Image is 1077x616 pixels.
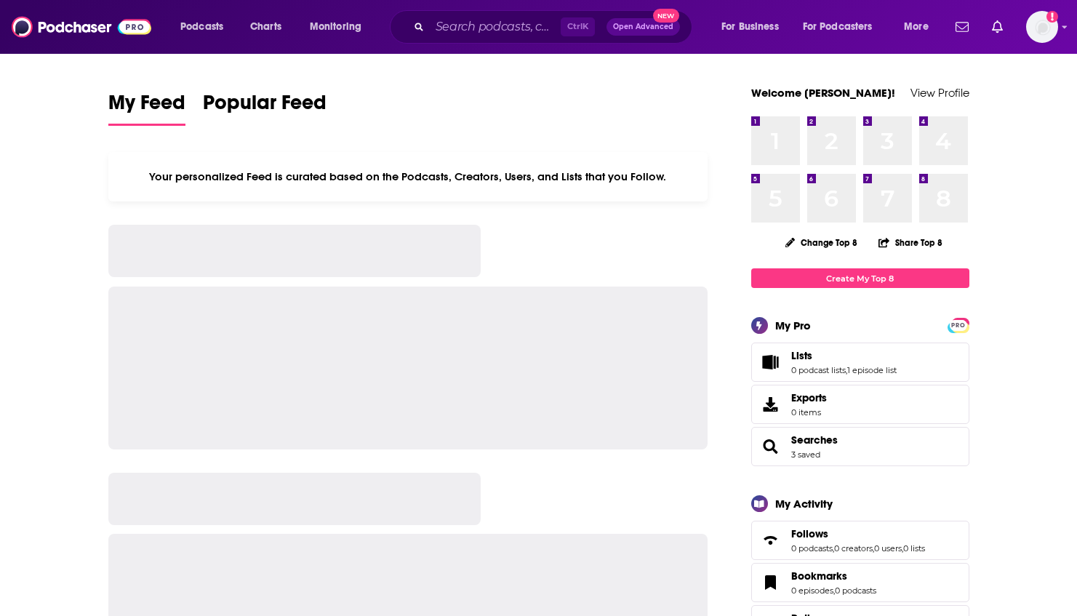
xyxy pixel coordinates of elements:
[108,90,185,126] a: My Feed
[756,352,785,372] a: Lists
[791,585,833,596] a: 0 episodes
[834,543,873,553] a: 0 creators
[791,391,827,404] span: Exports
[250,17,281,37] span: Charts
[791,569,847,583] span: Bookmarks
[791,407,827,417] span: 0 items
[775,319,811,332] div: My Pro
[711,15,797,39] button: open menu
[791,527,828,540] span: Follows
[833,543,834,553] span: ,
[751,268,969,288] a: Create My Top 8
[791,349,897,362] a: Lists
[847,365,897,375] a: 1 episode list
[751,427,969,466] span: Searches
[756,530,785,551] a: Follows
[613,23,673,31] span: Open Advanced
[1046,11,1058,23] svg: Add a profile image
[903,543,925,553] a: 0 lists
[108,152,708,201] div: Your personalized Feed is curated based on the Podcasts, Creators, Users, and Lists that you Follow.
[873,543,874,553] span: ,
[777,233,867,252] button: Change Top 8
[751,521,969,560] span: Follows
[241,15,290,39] a: Charts
[950,320,967,331] span: PRO
[793,15,894,39] button: open menu
[1026,11,1058,43] button: Show profile menu
[203,90,327,124] span: Popular Feed
[561,17,595,36] span: Ctrl K
[986,15,1009,39] a: Show notifications dropdown
[910,86,969,100] a: View Profile
[950,15,974,39] a: Show notifications dropdown
[894,15,947,39] button: open menu
[170,15,242,39] button: open menu
[791,543,833,553] a: 0 podcasts
[108,90,185,124] span: My Feed
[653,9,679,23] span: New
[751,385,969,424] a: Exports
[756,394,785,415] span: Exports
[791,569,876,583] a: Bookmarks
[904,17,929,37] span: More
[1026,11,1058,43] img: User Profile
[835,585,876,596] a: 0 podcasts
[791,527,925,540] a: Follows
[751,86,895,100] a: Welcome [PERSON_NAME]!
[751,343,969,382] span: Lists
[775,497,833,511] div: My Activity
[791,449,820,460] a: 3 saved
[300,15,380,39] button: open menu
[950,319,967,330] a: PRO
[833,585,835,596] span: ,
[756,572,785,593] a: Bookmarks
[404,10,706,44] div: Search podcasts, credits, & more...
[203,90,327,126] a: Popular Feed
[791,365,846,375] a: 0 podcast lists
[756,436,785,457] a: Searches
[310,17,361,37] span: Monitoring
[606,18,680,36] button: Open AdvancedNew
[180,17,223,37] span: Podcasts
[902,543,903,553] span: ,
[721,17,779,37] span: For Business
[803,17,873,37] span: For Podcasters
[791,349,812,362] span: Lists
[878,228,943,257] button: Share Top 8
[1026,11,1058,43] span: Logged in as WE_Broadcast
[430,15,561,39] input: Search podcasts, credits, & more...
[791,433,838,447] a: Searches
[846,365,847,375] span: ,
[751,563,969,602] span: Bookmarks
[874,543,902,553] a: 0 users
[12,13,151,41] img: Podchaser - Follow, Share and Rate Podcasts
